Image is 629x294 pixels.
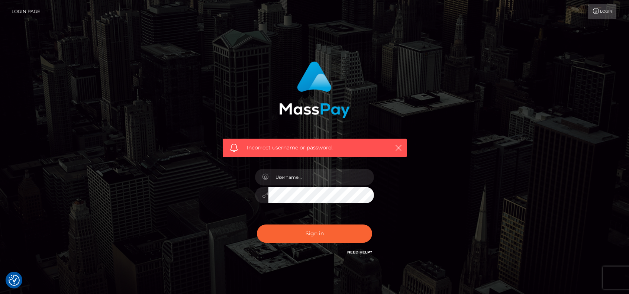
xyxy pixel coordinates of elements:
span: Incorrect username or password. [247,144,383,152]
img: Revisit consent button [9,275,20,286]
a: Need Help? [347,250,372,255]
input: Username... [268,169,374,185]
button: Consent Preferences [9,275,20,286]
a: Login [588,4,616,19]
button: Sign in [257,224,372,243]
img: MassPay Login [279,61,350,118]
a: Login Page [12,4,40,19]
